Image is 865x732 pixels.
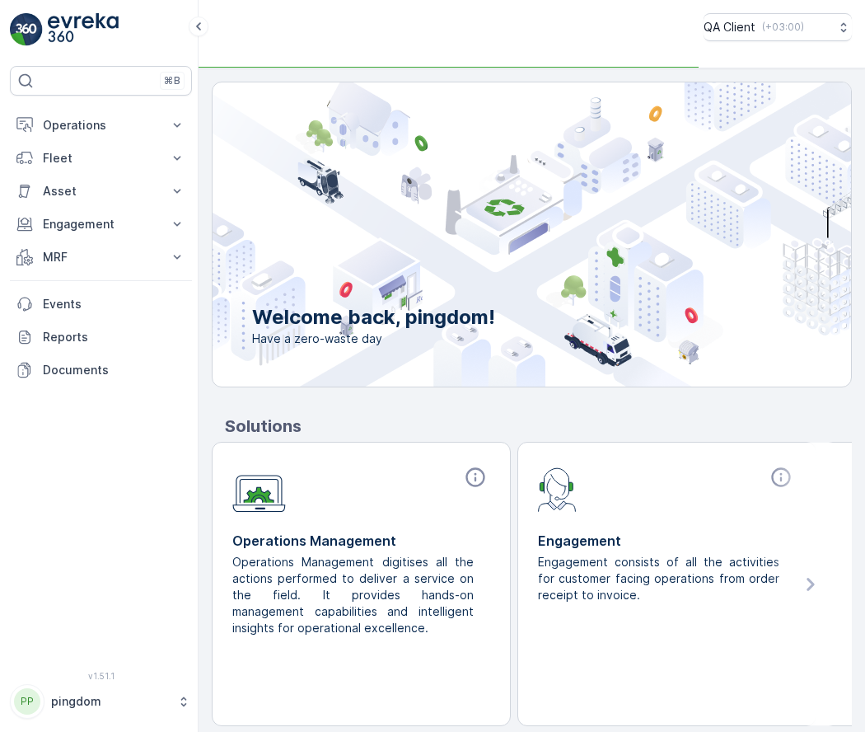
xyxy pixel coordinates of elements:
p: Reports [43,329,185,345]
p: pingdom [51,693,169,710]
button: Asset [10,175,192,208]
button: MRF [10,241,192,274]
a: Reports [10,321,192,354]
p: Asset [43,183,159,199]
p: Solutions [225,414,852,439]
button: Operations [10,109,192,142]
img: module-icon [538,466,577,512]
img: logo_light-DOdMpM7g.png [48,13,119,46]
div: PP [14,688,40,715]
p: Operations Management digitises all the actions performed to deliver a service on the field. It p... [232,554,477,636]
span: v 1.51.1 [10,671,192,681]
p: Welcome back, pingdom! [252,304,495,331]
p: Documents [43,362,185,378]
p: Engagement [538,531,796,551]
p: Engagement [43,216,159,232]
p: QA Client [704,19,755,35]
p: ( +03:00 ) [762,21,804,34]
p: ⌘B [164,74,180,87]
img: city illustration [138,82,851,387]
p: Fleet [43,150,159,167]
img: logo [10,13,43,46]
img: module-icon [232,466,286,513]
span: Have a zero-waste day [252,331,495,347]
a: Documents [10,354,192,387]
button: QA Client(+03:00) [704,13,852,41]
p: Engagement consists of all the activities for customer facing operations from order receipt to in... [538,554,783,603]
a: Events [10,288,192,321]
p: Operations [43,117,159,134]
button: PPpingdom [10,684,192,719]
p: MRF [43,249,159,265]
button: Engagement [10,208,192,241]
p: Operations Management [232,531,490,551]
button: Fleet [10,142,192,175]
p: Events [43,296,185,312]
